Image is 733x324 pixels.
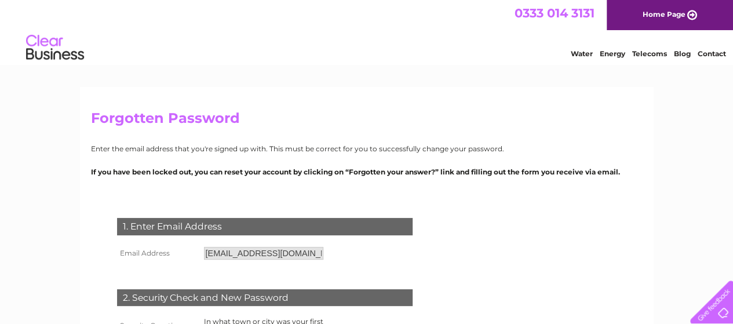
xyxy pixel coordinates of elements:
th: Email Address [114,244,201,263]
a: Contact [698,49,726,58]
a: Water [571,49,593,58]
a: 0333 014 3131 [515,6,595,20]
img: logo.png [25,30,85,65]
div: 2. Security Check and New Password [117,289,413,307]
p: Enter the email address that you're signed up with. This must be correct for you to successfully ... [91,143,643,154]
div: Clear Business is a trading name of Verastar Limited (registered in [GEOGRAPHIC_DATA] No. 3667643... [93,6,641,56]
a: Telecoms [632,49,667,58]
div: 1. Enter Email Address [117,218,413,235]
a: Energy [600,49,625,58]
h2: Forgotten Password [91,110,643,132]
a: Blog [674,49,691,58]
p: If you have been locked out, you can reset your account by clicking on “Forgotten your answer?” l... [91,166,643,177]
